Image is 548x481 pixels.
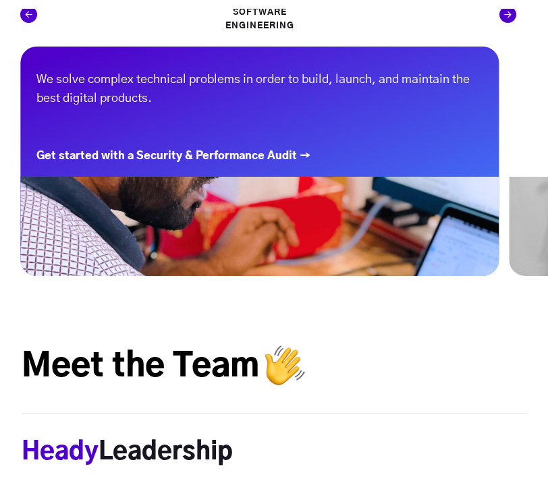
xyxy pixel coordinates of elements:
span: Heady [22,440,99,464]
img: Header Imagery (3) [20,177,499,285]
p: We solve complex technical problems in order to build, launch, and maintain the best digital prod... [20,47,499,148]
a: Get started with a Security & Performance Audit → [20,148,499,177]
div: Next slide [499,6,516,23]
div: Previous slide [20,6,37,23]
h2: Meet the Team [22,345,393,413]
